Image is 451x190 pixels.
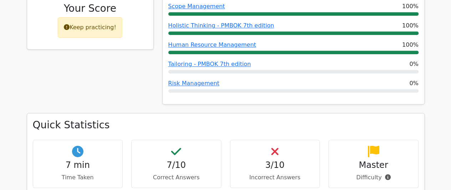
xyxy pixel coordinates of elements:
[33,2,148,15] h3: Your Score
[168,41,256,48] a: Human Resource Management
[137,173,215,182] p: Correct Answers
[137,160,215,170] h4: 7/10
[409,60,418,68] span: 0%
[236,160,314,170] h4: 3/10
[334,173,412,182] p: Difficulty
[409,79,418,88] span: 0%
[402,21,419,30] span: 100%
[236,173,314,182] p: Incorrect Answers
[168,61,251,67] a: Tailoring - PMBOK 7th edition
[402,41,419,49] span: 100%
[39,173,117,182] p: Time Taken
[334,160,412,170] h4: Master
[39,160,117,170] h4: 7 min
[58,17,122,38] div: Keep practicing!
[33,119,419,131] h3: Quick Statistics
[168,3,225,10] a: Scope Management
[168,22,274,29] a: Holistic Thinking - PMBOK 7th edition
[402,2,419,11] span: 100%
[168,80,220,87] a: Risk Management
